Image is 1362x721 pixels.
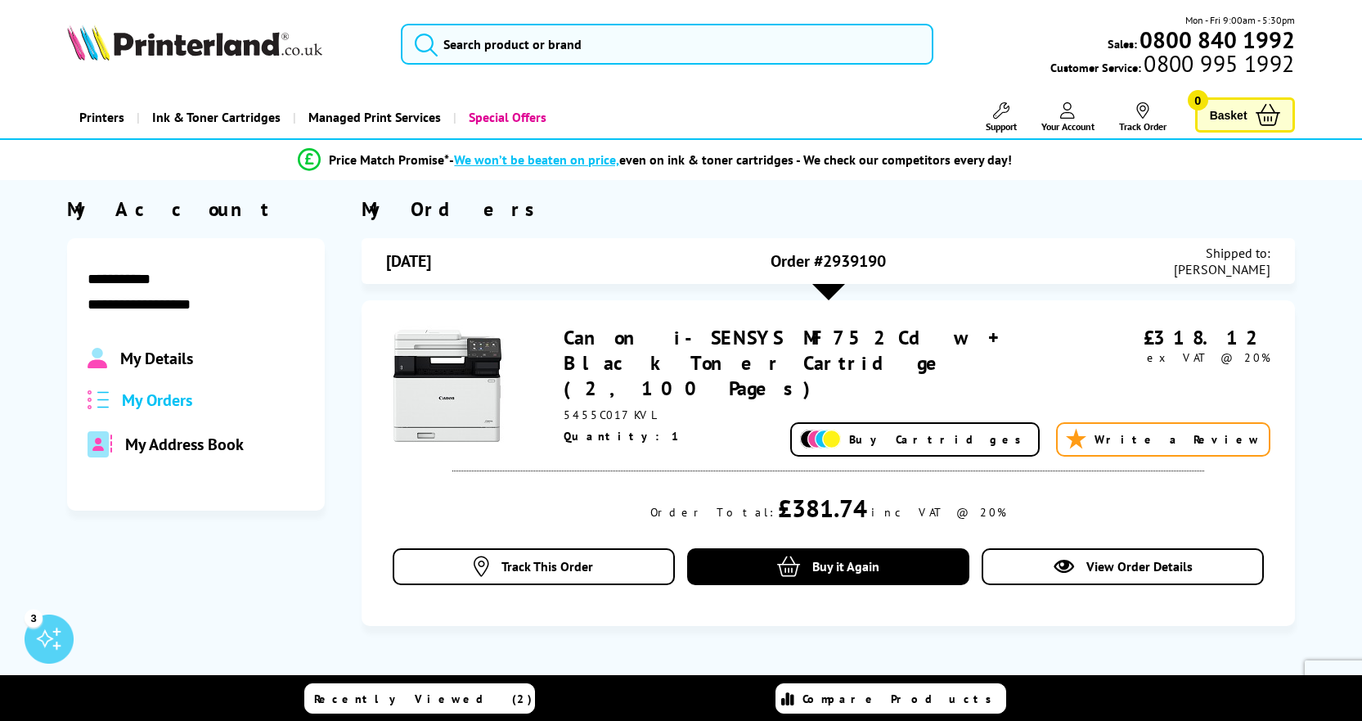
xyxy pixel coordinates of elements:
a: Your Account [1041,102,1095,133]
div: 5455C017KVL [564,408,1059,422]
a: Track Order [1119,102,1166,133]
span: View Order Details [1086,558,1193,575]
span: We won’t be beaten on price, [454,151,619,168]
div: 3 [25,609,43,627]
div: My Orders [362,196,1294,222]
span: Buy Cartridges [849,432,1030,447]
a: Printers [67,97,137,138]
img: Printerland Logo [67,25,322,61]
span: My Address Book [125,434,244,455]
div: ex VAT @ 20% [1058,350,1270,365]
div: Order Total: [650,505,774,520]
a: View Order Details [982,548,1265,585]
span: My Details [120,348,193,369]
a: Compare Products [775,683,1006,714]
a: Support [986,102,1017,133]
span: Ink & Toner Cartridges [152,97,281,138]
span: Quantity: 1 [564,429,681,444]
img: all-order.svg [88,390,109,409]
span: 0800 995 1992 [1141,56,1294,71]
img: address-book-duotone-solid.svg [88,431,112,457]
a: Special Offers [453,97,559,138]
span: [DATE] [386,250,431,272]
a: Buy it Again [687,548,970,585]
span: Sales: [1108,36,1137,52]
a: Printerland Logo [67,25,380,64]
span: Mon - Fri 9:00am - 5:30pm [1185,12,1295,28]
span: Support [986,120,1017,133]
a: 0800 840 1992 [1137,32,1295,47]
div: My Account [67,196,325,222]
span: My Orders [122,390,192,411]
img: Profile.svg [88,348,106,369]
input: Search product or brand [401,24,934,65]
span: Order #2939190 [771,250,886,272]
div: £381.74 [778,492,867,524]
span: Compare Products [802,692,1000,706]
img: Add Cartridges [800,430,841,448]
span: Price Match Promise* [329,151,449,168]
span: [PERSON_NAME] [1174,261,1270,277]
span: 0 [1188,90,1208,110]
span: Shipped to: [1174,245,1270,261]
span: Track This Order [501,558,593,575]
span: Buy it Again [812,558,879,575]
span: Recently Viewed (2) [314,692,533,706]
a: Recently Viewed (2) [304,683,535,714]
div: £318.12 [1058,325,1270,350]
li: modal_Promise [35,146,1276,174]
b: 0800 840 1992 [1139,25,1295,55]
a: Track This Order [393,548,676,585]
div: inc VAT @ 20% [871,505,1006,520]
span: Write a Review [1095,432,1261,447]
a: Write a Review [1056,422,1270,457]
span: Your Account [1041,120,1095,133]
img: Canon i-SENSYS MF752Cdw + Black Toner Cartridge (2,100 Pages) [386,325,509,448]
a: Ink & Toner Cartridges [137,97,293,138]
a: Managed Print Services [293,97,453,138]
div: - even on ink & toner cartridges - We check our competitors every day! [449,151,1012,168]
span: Basket [1210,104,1247,126]
span: Customer Service: [1050,56,1294,75]
a: Basket 0 [1195,97,1295,133]
a: Canon i-SENSYS MF752Cdw + Black Toner Cartridge (2,100 Pages) [564,325,1014,401]
a: Buy Cartridges [790,422,1040,457]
